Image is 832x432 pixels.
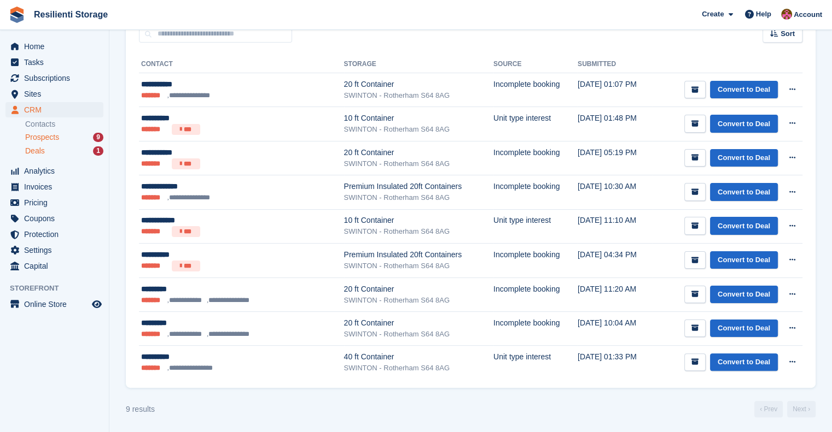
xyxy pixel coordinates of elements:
span: Analytics [24,163,90,179]
span: Capital [24,258,90,274]
span: Help [756,9,771,20]
div: 20 ft Container [344,317,493,329]
a: Next [787,401,816,417]
div: SWINTON - Rotherham S64 8AG [344,192,493,203]
a: menu [5,227,103,242]
span: Storefront [10,283,109,294]
th: Source [493,56,578,73]
img: stora-icon-8386f47178a22dfd0bd8f6a31ec36ba5ce8667c1dd55bd0f319d3a0aa187defe.svg [9,7,25,23]
span: Deals [25,146,45,156]
img: Kerrie Whiteley [781,9,792,20]
div: 1 [93,146,103,156]
a: menu [5,242,103,258]
td: [DATE] 04:34 PM [578,244,653,278]
th: Contact [139,56,344,73]
span: Sort [781,28,795,39]
span: CRM [24,102,90,117]
span: Account [794,9,822,20]
span: Home [24,39,90,54]
div: 20 ft Container [344,283,493,295]
span: Pricing [24,195,90,210]
a: Convert to Deal [710,319,778,338]
span: Protection [24,227,90,242]
td: [DATE] 01:07 PM [578,73,653,107]
div: 9 [93,133,103,142]
div: SWINTON - Rotherham S64 8AG [344,90,493,101]
span: Coupons [24,211,90,226]
a: Convert to Deal [710,217,778,235]
th: Storage [344,56,493,73]
div: SWINTON - Rotherham S64 8AG [344,329,493,340]
a: menu [5,55,103,70]
td: Unit type interest [493,107,578,141]
div: SWINTON - Rotherham S64 8AG [344,363,493,374]
a: menu [5,102,103,117]
td: [DATE] 01:33 PM [578,345,653,379]
td: Incomplete booking [493,175,578,209]
div: 20 ft Container [344,147,493,158]
td: Incomplete booking [493,277,578,311]
nav: Page [752,401,818,417]
td: [DATE] 05:19 PM [578,141,653,175]
div: 10 ft Container [344,113,493,124]
div: Premium Insulated 20ft Containers [344,249,493,261]
div: SWINTON - Rotherham S64 8AG [344,226,493,237]
a: Deals 1 [25,145,103,157]
span: Tasks [24,55,90,70]
a: Convert to Deal [710,149,778,167]
span: Create [702,9,724,20]
span: Subscriptions [24,70,90,86]
div: 10 ft Container [344,215,493,226]
div: SWINTON - Rotherham S64 8AG [344,124,493,135]
a: menu [5,163,103,179]
a: menu [5,211,103,226]
a: Resilienti Storage [30,5,112,23]
td: [DATE] 11:10 AM [578,209,653,244]
div: 9 results [126,404,155,415]
td: Incomplete booking [493,311,578,345]
span: Sites [24,86,90,102]
a: Contacts [25,119,103,129]
div: 20 ft Container [344,79,493,90]
td: Unit type interest [493,345,578,379]
a: Prospects 9 [25,132,103,143]
th: Submitted [578,56,653,73]
a: menu [5,39,103,54]
span: Invoices [24,179,90,194]
td: Incomplete booking [493,141,578,175]
a: menu [5,179,103,194]
a: menu [5,70,103,86]
span: Prospects [25,132,59,143]
div: SWINTON - Rotherham S64 8AG [344,261,493,271]
a: Convert to Deal [710,115,778,133]
span: Settings [24,242,90,258]
td: [DATE] 01:48 PM [578,107,653,141]
div: Premium Insulated 20ft Containers [344,181,493,192]
td: [DATE] 11:20 AM [578,277,653,311]
td: [DATE] 10:04 AM [578,311,653,345]
div: SWINTON - Rotherham S64 8AG [344,295,493,306]
td: Incomplete booking [493,244,578,278]
div: 40 ft Container [344,351,493,363]
a: Previous [754,401,783,417]
a: Convert to Deal [710,81,778,99]
td: [DATE] 10:30 AM [578,175,653,209]
div: SWINTON - Rotherham S64 8AG [344,158,493,169]
a: menu [5,195,103,210]
a: menu [5,86,103,102]
a: Convert to Deal [710,353,778,371]
a: Convert to Deal [710,251,778,269]
a: menu [5,258,103,274]
a: Preview store [90,298,103,311]
td: Unit type interest [493,209,578,244]
td: Incomplete booking [493,73,578,107]
a: Convert to Deal [710,183,778,201]
a: menu [5,297,103,312]
span: Online Store [24,297,90,312]
a: Convert to Deal [710,286,778,304]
